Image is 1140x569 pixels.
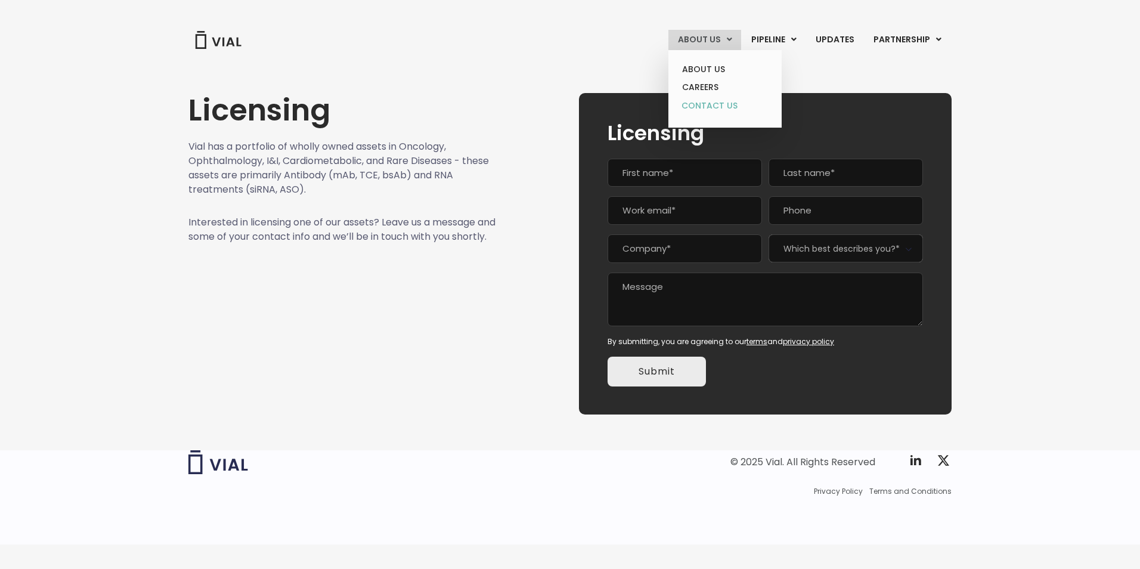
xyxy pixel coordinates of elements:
[783,336,834,347] a: privacy policy
[194,31,242,49] img: Vial Logo
[188,140,496,197] p: Vial has a portfolio of wholly owned assets in Oncology, Ophthalmology, I&I, Cardiometabolic, and...
[864,30,951,50] a: PARTNERSHIPMenu Toggle
[608,159,762,187] input: First name*
[673,60,777,79] a: ABOUT US
[668,30,741,50] a: ABOUT USMenu Toggle
[188,215,496,244] p: Interested in licensing one of our assets? Leave us a message and some of your contact info and w...
[608,357,706,386] input: Submit
[806,30,863,50] a: UPDATES
[769,196,923,225] input: Phone
[814,486,863,497] a: Privacy Policy
[673,78,777,97] a: CAREERS
[608,234,762,263] input: Company*
[608,122,923,144] h2: Licensing
[742,30,806,50] a: PIPELINEMenu Toggle
[673,97,777,116] a: CONTACT US
[769,234,923,262] span: Which best describes you?*
[608,196,762,225] input: Work email*
[188,450,248,474] img: Vial logo wih "Vial" spelled out
[746,336,767,347] a: terms
[608,336,923,347] div: By submitting, you are agreeing to our and
[869,486,952,497] a: Terms and Conditions
[188,93,496,128] h1: Licensing
[769,159,923,187] input: Last name*
[730,456,875,469] div: © 2025 Vial. All Rights Reserved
